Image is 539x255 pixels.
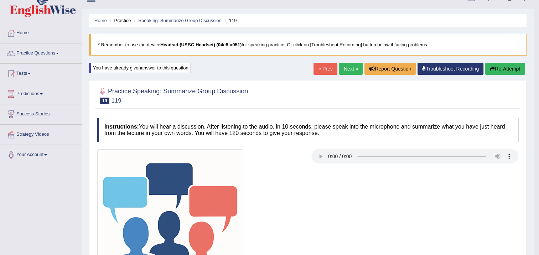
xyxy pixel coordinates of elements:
button: Re-Attempt [485,63,525,75]
small: 119 [111,97,121,104]
a: Your Account [0,145,82,163]
li: 119 [223,17,237,24]
h2: Practice Speaking: Summarize Group Discussion [97,86,248,104]
a: « Prev [313,63,337,75]
a: Next » [339,63,363,75]
a: Home [0,23,82,41]
a: Strategy Videos [0,125,82,142]
b: Instructions: [104,124,139,130]
a: Home [94,18,107,23]
button: Report Question [364,63,416,75]
a: Predictions [0,84,82,102]
div: You have already given answer to this question [89,63,191,73]
a: Speaking: Summarize Group Discussion [138,18,221,23]
li: Practice [108,17,131,24]
h4: You will hear a discussion. After listening to the audio, in 10 seconds, please speak into the mi... [97,118,518,142]
a: Troubleshoot Recording [418,63,483,75]
a: Success Stories [0,104,82,122]
a: Tests [0,64,82,82]
a: Practice Questions [0,43,82,61]
blockquote: * Remember to use the device for speaking practice. Or click on [Troubleshoot Recording] button b... [89,34,527,56]
span: 19 [100,98,109,104]
b: Headset (USBC Headset) (04e8:a051) [160,42,242,47]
